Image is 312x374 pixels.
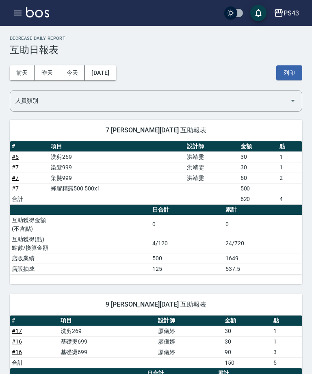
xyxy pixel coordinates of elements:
td: 互助獲得金額 (不含點) [10,215,150,234]
td: 染髮999 [49,173,184,183]
span: 7 [PERSON_NAME][DATE] 互助報表 [19,126,292,134]
th: 項目 [49,141,184,152]
td: 洗剪269 [58,326,156,336]
button: [DATE] [85,65,116,80]
td: 染髮999 [49,162,184,173]
img: Logo [26,7,49,17]
td: 互助獲得(點) 點數/換算金額 [10,234,150,253]
td: 30 [223,336,271,347]
td: 2 [277,173,302,183]
td: 30 [223,326,271,336]
button: 前天 [10,65,35,80]
td: 店販抽成 [10,264,150,274]
button: 昨天 [35,65,60,80]
h3: 互助日報表 [10,44,302,56]
a: #7 [12,175,19,181]
td: 廖儀婷 [156,347,223,357]
td: 5 [271,357,302,368]
td: 4 [277,194,302,204]
input: 人員名稱 [13,94,286,108]
td: 1 [271,336,302,347]
table: a dense table [10,205,302,275]
td: 基礎燙699 [58,336,156,347]
a: #16 [12,349,22,355]
td: 125 [150,264,223,274]
td: 0 [150,215,223,234]
a: #16 [12,338,22,345]
td: 150 [223,357,271,368]
td: 合計 [10,194,49,204]
td: 廖儀婷 [156,326,223,336]
th: 累計 [223,205,302,215]
td: 3 [271,347,302,357]
td: 廖儀婷 [156,336,223,347]
td: 1649 [223,253,302,264]
td: 500 [150,253,223,264]
th: 設計師 [156,316,223,326]
th: 項目 [58,316,156,326]
td: 60 [238,173,277,183]
button: Open [286,94,299,107]
td: 90 [223,347,271,357]
th: # [10,316,58,326]
button: 列印 [276,65,302,80]
h2: Decrease Daily Report [10,36,302,41]
a: #7 [12,164,19,171]
span: 9 [PERSON_NAME][DATE] 互助報表 [19,300,292,309]
a: #7 [12,185,19,192]
button: 今天 [60,65,85,80]
a: #5 [12,153,19,160]
td: 24/720 [223,234,302,253]
button: PS43 [271,5,302,22]
td: 4/120 [150,234,223,253]
td: 洗剪269 [49,151,184,162]
td: 合計 [10,357,58,368]
th: 點 [277,141,302,152]
td: 店販業績 [10,253,150,264]
th: 日合計 [150,205,223,215]
td: 洪靖雯 [185,173,238,183]
td: 500 [238,183,277,194]
td: 1 [277,151,302,162]
td: 1 [277,162,302,173]
td: 0 [223,215,302,234]
th: 金額 [238,141,277,152]
th: 金額 [223,316,271,326]
td: 洪靖雯 [185,151,238,162]
td: 30 [238,162,277,173]
th: 點 [271,316,302,326]
td: 620 [238,194,277,204]
div: PS43 [284,8,299,18]
th: 設計師 [185,141,238,152]
td: 蜂膠精露500 500x1 [49,183,184,194]
td: 1 [271,326,302,336]
a: #17 [12,328,22,334]
td: 30 [238,151,277,162]
table: a dense table [10,316,302,368]
table: a dense table [10,141,302,205]
td: 洪靖雯 [185,162,238,173]
button: save [250,5,266,21]
td: 基礎燙699 [58,347,156,357]
th: # [10,141,49,152]
td: 537.5 [223,264,302,274]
